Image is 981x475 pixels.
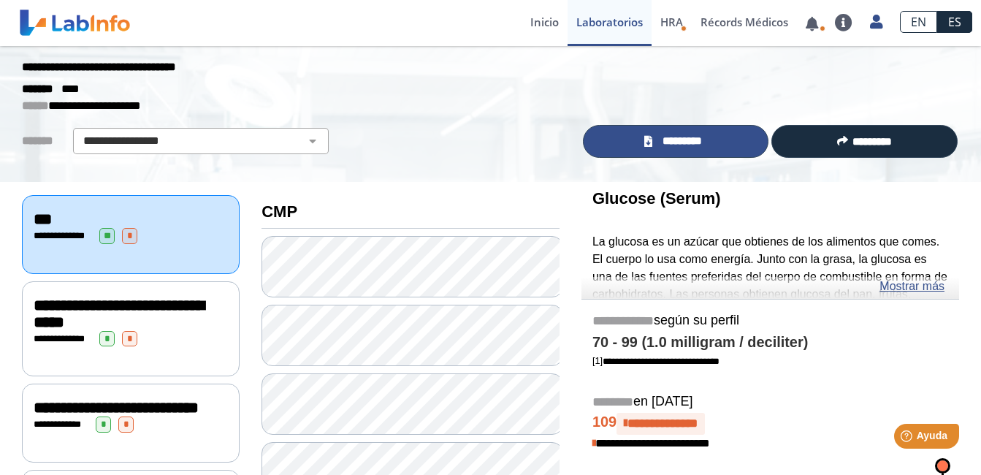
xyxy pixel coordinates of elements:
span: HRA [660,15,683,29]
b: Glucose (Serum) [592,189,721,208]
b: CMP [262,202,297,221]
a: Mostrar más [879,278,944,295]
h5: en [DATE] [592,394,948,411]
a: EN [900,11,937,33]
a: [1] [592,355,719,366]
h5: según su perfil [592,313,948,330]
a: ES [937,11,972,33]
iframe: Help widget launcher [851,418,965,459]
h4: 109 [592,413,948,435]
h4: 70 - 99 (1.0 milligram / deciliter) [592,334,948,351]
p: La glucosa es un azúcar que obtienes de los alimentos que comes. El cuerpo lo usa como energía. J... [592,233,948,373]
